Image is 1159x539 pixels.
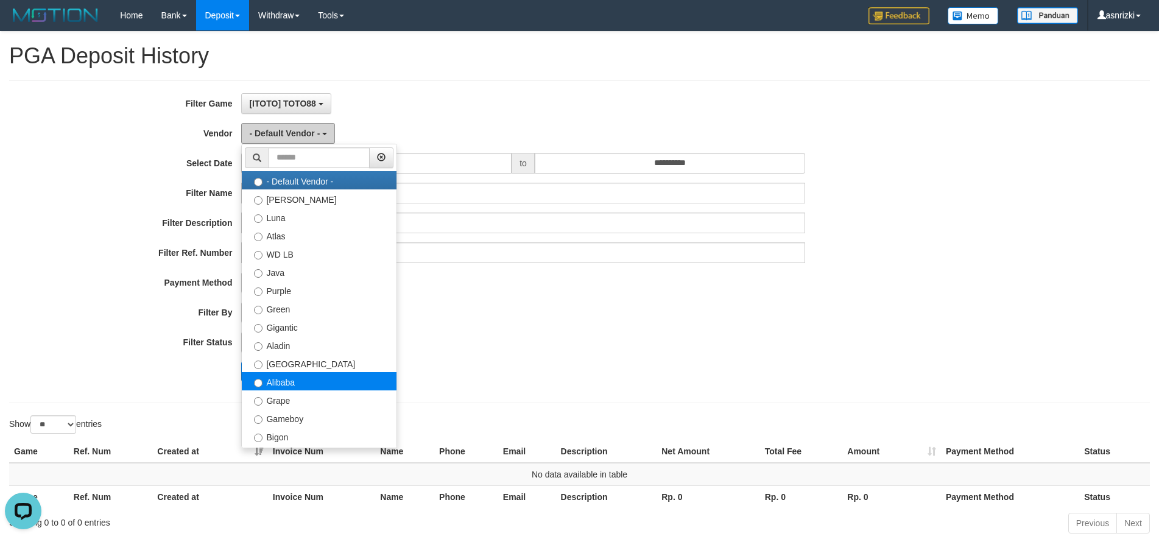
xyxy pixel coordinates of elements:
th: Status [1079,485,1150,508]
button: - Default Vendor - [241,123,335,144]
img: MOTION_logo.png [9,6,102,24]
label: Green [242,299,396,317]
input: [GEOGRAPHIC_DATA] [254,361,262,369]
th: Phone [434,440,498,463]
label: Atlas [242,226,396,244]
h1: PGA Deposit History [9,44,1150,68]
span: [ITOTO] TOTO88 [249,99,315,108]
span: - Default Vendor - [249,129,320,138]
button: [ITOTO] TOTO88 [241,93,331,114]
img: Button%20Memo.svg [948,7,999,24]
input: Java [254,269,262,278]
img: Feedback.jpg [868,7,929,24]
th: Email [498,440,556,463]
img: panduan.png [1017,7,1078,24]
label: Gameboy [242,409,396,427]
a: Previous [1068,513,1117,534]
th: Description [556,485,657,508]
th: Status [1079,440,1150,463]
a: Next [1116,513,1150,534]
th: Rp. 0 [842,485,941,508]
label: Bigon [242,427,396,445]
input: - Default Vendor - [254,178,262,186]
input: WD LB [254,251,262,259]
th: Invoice Num [268,485,375,508]
label: Alibaba [242,372,396,390]
label: [GEOGRAPHIC_DATA] [242,354,396,372]
select: Showentries [30,415,76,434]
th: Rp. 0 [657,485,760,508]
th: Payment Method [941,440,1079,463]
label: Purple [242,281,396,299]
th: Created at [152,485,268,508]
input: Gigantic [254,324,262,333]
input: Grape [254,397,262,406]
label: Aladin [242,336,396,354]
div: Showing 0 to 0 of 0 entries [9,512,474,529]
input: Atlas [254,233,262,241]
input: Bigon [254,434,262,442]
th: Name [375,485,434,508]
th: Created at: activate to sort column ascending [152,440,268,463]
input: Green [254,306,262,314]
input: Gameboy [254,415,262,424]
th: Amount: activate to sort column ascending [842,440,941,463]
th: Invoice Num [268,440,375,463]
input: Purple [254,287,262,296]
label: - Default Vendor - [242,171,396,189]
th: Rp. 0 [760,485,843,508]
label: Java [242,262,396,281]
th: Game [9,440,69,463]
input: Alibaba [254,379,262,387]
th: Phone [434,485,498,508]
th: Payment Method [941,485,1079,508]
button: Open LiveChat chat widget [5,5,41,41]
input: Aladin [254,342,262,351]
span: to [512,153,535,174]
label: WD LB [242,244,396,262]
label: Allstar [242,445,396,463]
label: Show entries [9,415,102,434]
th: Game [9,485,69,508]
input: [PERSON_NAME] [254,196,262,205]
th: Net Amount [657,440,760,463]
th: Total Fee [760,440,843,463]
label: [PERSON_NAME] [242,189,396,208]
label: Grape [242,390,396,409]
input: Luna [254,214,262,223]
th: Description [556,440,657,463]
th: Name [375,440,434,463]
th: Ref. Num [69,485,153,508]
td: No data available in table [9,463,1150,486]
label: Gigantic [242,317,396,336]
label: Luna [242,208,396,226]
th: Ref. Num [69,440,153,463]
th: Email [498,485,556,508]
